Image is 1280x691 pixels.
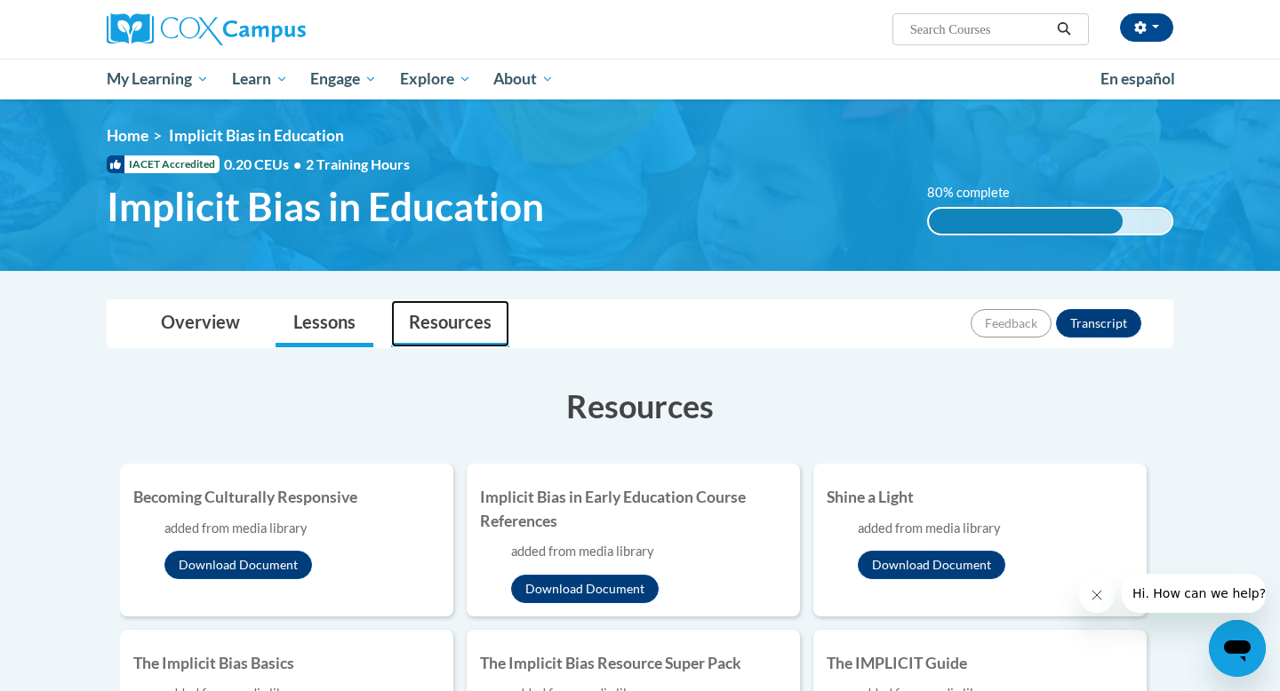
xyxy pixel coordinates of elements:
a: Home [107,126,148,145]
button: Account Settings [1120,13,1173,42]
span: Learn [232,68,288,90]
h4: The IMPLICIT Guide [827,652,1133,675]
span: Implicit Bias in Education [169,126,344,145]
span: • [293,155,301,172]
span: IACET Accredited [107,155,220,173]
span: Explore [400,68,471,90]
a: About [483,59,566,99]
button: Download Document [858,551,1005,579]
span: 2 Training Hours [306,155,410,172]
label: 80% complete [927,183,1029,203]
iframe: Close message [1079,577,1115,613]
div: 80% complete [929,209,1124,234]
button: Transcript [1056,309,1141,338]
button: Search [1051,19,1077,40]
h4: The Implicit Bias Resource Super Pack [480,652,787,675]
span: About [493,68,554,90]
a: Learn [220,59,300,99]
iframe: Button to launch messaging window [1209,620,1266,677]
a: En español [1089,60,1187,98]
div: added from media library [858,519,1133,538]
a: Lessons [276,300,373,347]
span: Engage [310,68,377,90]
h4: Becoming Culturally Responsive [133,486,440,509]
a: Engage [299,59,388,99]
div: added from media library [164,519,440,538]
a: Explore [388,59,483,99]
span: Implicit Bias in Education [107,183,544,230]
div: Main menu [80,59,1200,99]
h3: Resources [107,384,1173,428]
input: Search Courses [908,19,1051,40]
button: Download Document [164,551,312,579]
h4: The Implicit Bias Basics [133,652,440,675]
span: En español [1100,69,1175,88]
img: Cox Campus [107,13,306,45]
button: Feedback [971,309,1052,338]
a: Cox Campus [107,13,444,45]
a: Overview [143,300,258,347]
span: 0.20 CEUs [224,155,306,174]
a: Resources [391,300,509,347]
h4: Shine a Light [827,486,1133,509]
div: added from media library [511,542,787,561]
button: Download Document [511,575,659,603]
iframe: Message from company [1122,574,1266,613]
h4: Implicit Bias in Early Education Course References [480,486,787,533]
a: My Learning [95,59,220,99]
span: My Learning [107,68,209,90]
